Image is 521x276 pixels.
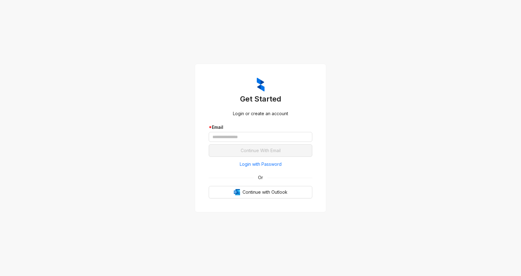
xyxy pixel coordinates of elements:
[209,110,312,117] div: Login or create an account
[243,189,287,196] span: Continue with Outlook
[209,124,312,131] div: Email
[209,159,312,169] button: Login with Password
[240,161,282,168] span: Login with Password
[234,189,240,195] img: Outlook
[209,186,312,198] button: OutlookContinue with Outlook
[209,94,312,104] h3: Get Started
[254,174,267,181] span: Or
[257,78,265,92] img: ZumaIcon
[209,144,312,157] button: Continue With Email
